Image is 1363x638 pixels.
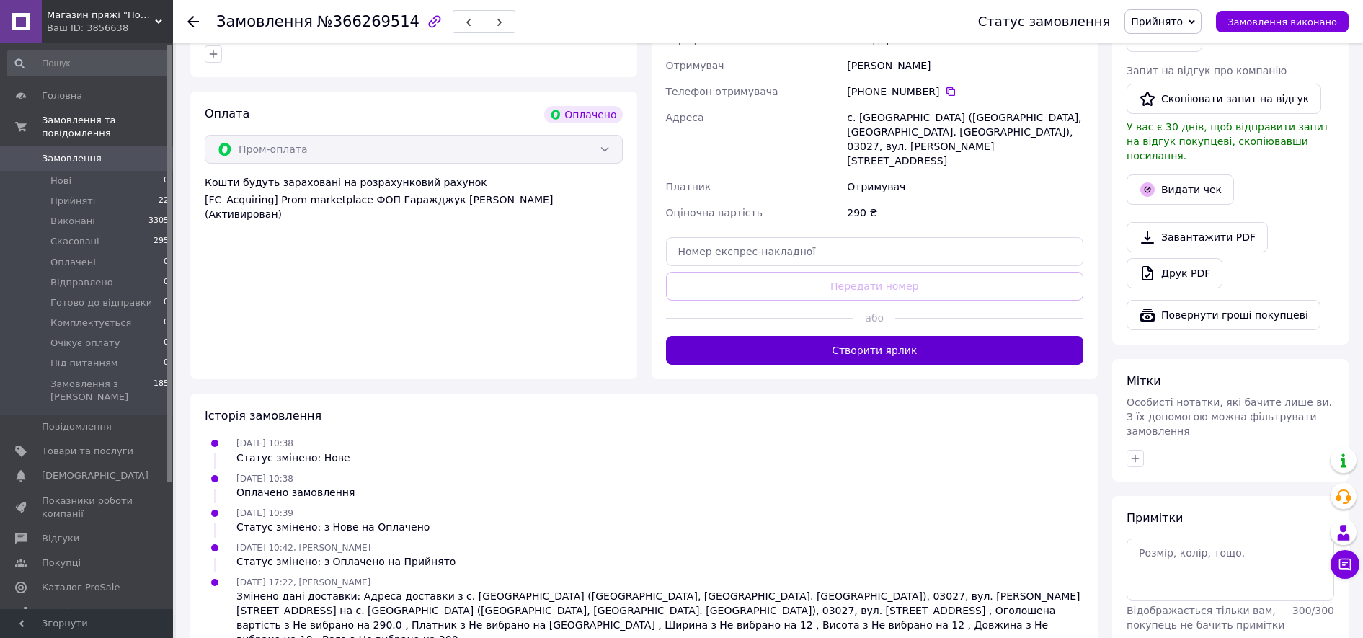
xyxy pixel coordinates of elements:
[236,577,370,588] span: [DATE] 17:22, [PERSON_NAME]
[164,276,169,289] span: 0
[50,235,99,248] span: Скасовані
[42,152,102,165] span: Замовлення
[236,438,293,448] span: [DATE] 10:38
[844,53,1086,79] div: [PERSON_NAME]
[50,378,154,404] span: Замовлення з [PERSON_NAME]
[317,13,419,30] span: №366269514
[50,276,113,289] span: Відправлено
[1292,605,1334,616] span: 300 / 300
[50,296,152,309] span: Готово до відправки
[42,532,79,545] span: Відгуки
[205,107,249,120] span: Оплата
[159,195,169,208] span: 22
[1127,174,1234,205] button: Видати чек
[1227,17,1337,27] span: Замовлення виконано
[847,84,1083,99] div: [PHONE_NUMBER]
[544,106,622,123] div: Оплачено
[205,192,623,221] div: [FC_Acquiring] Prom marketplace ФОП Гаражджук [PERSON_NAME] (Активирован)
[47,9,155,22] span: Магазин пряжі "Пов'яжемо"
[666,181,711,192] span: Платник
[1127,258,1222,288] a: Друк PDF
[7,50,170,76] input: Пошук
[236,543,370,553] span: [DATE] 10:42, [PERSON_NAME]
[844,105,1086,174] div: с. [GEOGRAPHIC_DATA] ([GEOGRAPHIC_DATA], [GEOGRAPHIC_DATA]. [GEOGRAPHIC_DATA]), 03027, вул. [PERS...
[666,34,700,45] span: Тариф
[236,451,350,465] div: Статус змінено: Нове
[1127,84,1321,114] button: Скопіювати запит на відгук
[164,357,169,370] span: 0
[666,112,704,123] span: Адреса
[205,175,623,221] div: Кошти будуть зараховані на розрахунковий рахунок
[236,520,430,534] div: Статус змінено: з Нове на Оплачено
[50,357,118,370] span: Під питанням
[50,256,96,269] span: Оплачені
[1127,511,1183,525] span: Примітки
[853,311,895,325] span: або
[1127,396,1332,437] span: Особисті нотатки, які бачите лише ви. З їх допомогою можна фільтрувати замовлення
[1216,11,1349,32] button: Замовлення виконано
[666,336,1084,365] button: Створити ярлик
[216,13,313,30] span: Замовлення
[42,557,81,570] span: Покупці
[164,337,169,350] span: 0
[978,14,1111,29] div: Статус замовлення
[844,174,1086,200] div: Отримувач
[42,581,120,594] span: Каталог ProSale
[164,256,169,269] span: 0
[50,337,120,350] span: Очікує оплату
[1127,65,1287,76] span: Запит на відгук про компанію
[42,89,82,102] span: Головна
[164,296,169,309] span: 0
[42,606,92,619] span: Аналітика
[164,316,169,329] span: 0
[666,60,724,71] span: Отримувач
[236,508,293,518] span: [DATE] 10:39
[205,409,321,422] span: Історія замовлення
[148,215,169,228] span: 3305
[154,235,169,248] span: 295
[187,14,199,29] div: Повернутися назад
[666,86,778,97] span: Телефон отримувача
[47,22,173,35] div: Ваш ID: 3856638
[1331,550,1359,579] button: Чат з покупцем
[666,207,763,218] span: Оціночна вартість
[154,378,169,404] span: 185
[1127,300,1320,330] button: Повернути гроші покупцеві
[236,474,293,484] span: [DATE] 10:38
[164,174,169,187] span: 0
[42,469,148,482] span: [DEMOGRAPHIC_DATA]
[50,316,131,329] span: Комплектується
[236,554,456,569] div: Статус змінено: з Оплачено на Прийнято
[844,200,1086,226] div: 290 ₴
[42,445,133,458] span: Товари та послуги
[1127,121,1329,161] span: У вас є 30 днів, щоб відправити запит на відгук покупцеві, скопіювавши посилання.
[50,195,95,208] span: Прийняті
[50,174,71,187] span: Нові
[1127,222,1268,252] a: Завантажити PDF
[236,485,355,500] div: Оплачено замовлення
[1131,16,1183,27] span: Прийнято
[1127,605,1284,631] span: Відображається тільки вам, покупець не бачить примітки
[42,114,173,140] span: Замовлення та повідомлення
[42,495,133,520] span: Показники роботи компанії
[50,215,95,228] span: Виконані
[42,420,112,433] span: Повідомлення
[666,237,1084,266] input: Номер експрес-накладної
[1127,374,1161,388] span: Мітки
